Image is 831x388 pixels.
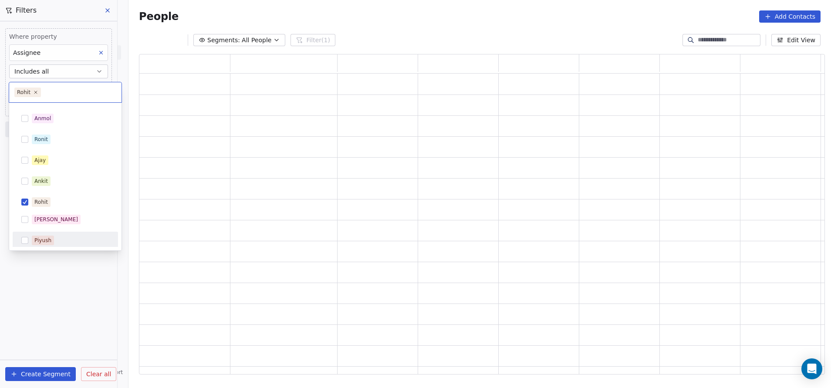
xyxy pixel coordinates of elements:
div: Rohit [17,88,30,96]
div: [PERSON_NAME] [34,216,78,223]
div: Ajay [34,156,46,164]
div: Suggestions [13,106,118,375]
div: Piyush [34,236,51,244]
div: Rohit [34,198,48,206]
div: Ronit [34,135,48,143]
div: Anmol [34,115,51,122]
div: Ankit [34,177,48,185]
